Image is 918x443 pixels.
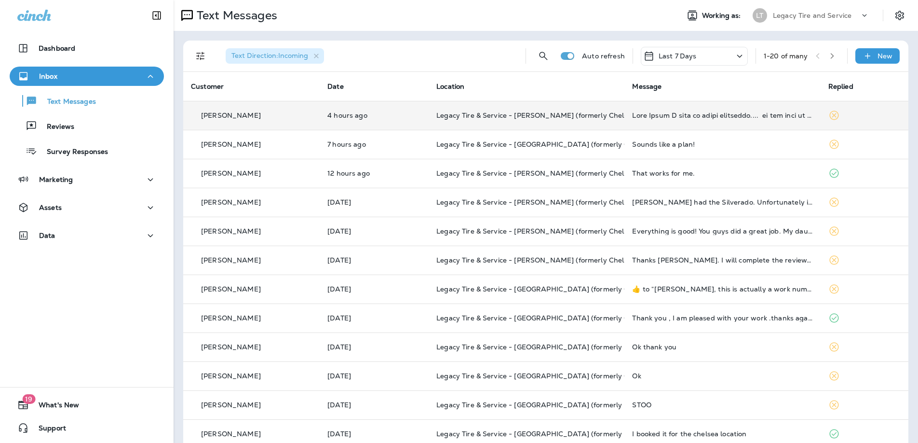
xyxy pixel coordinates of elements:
[436,401,708,409] span: Legacy Tire & Service - [GEOGRAPHIC_DATA] (formerly Magic City Tire & Service)
[632,256,812,264] div: Thanks Zach. I will complete the review. Appreciate you guys taking care of my jeep.
[10,170,164,189] button: Marketing
[632,430,812,438] div: I booked it for the chelsea location
[10,67,164,86] button: Inbox
[143,6,170,25] button: Collapse Sidebar
[764,52,808,60] div: 1 - 20 of many
[436,140,724,149] span: Legacy Tire & Service - [GEOGRAPHIC_DATA] (formerly Chalkville Auto & Tire Service)
[327,285,421,293] p: Oct 10, 2025 01:02 PM
[773,12,851,19] p: Legacy Tire and Service
[10,116,164,136] button: Reviews
[632,372,812,380] div: Ok
[327,372,421,380] p: Oct 10, 2025 08:44 AM
[702,12,743,20] span: Working as:
[39,176,73,183] p: Marketing
[891,7,908,24] button: Settings
[327,169,421,177] p: Oct 13, 2025 08:46 AM
[436,111,669,120] span: Legacy Tire & Service - [PERSON_NAME] (formerly Chelsea Tire Pros)
[201,314,261,322] p: [PERSON_NAME]
[632,169,812,177] div: That works for me.
[632,285,812,293] div: ​👍​ to “ Lee, this is actually a work number for a program we use for customer communication. My ...
[632,82,661,91] span: Message
[632,314,812,322] div: Thank you , I am pleased with your work .thanks again .
[828,82,853,91] span: Replied
[436,372,724,380] span: Legacy Tire & Service - [GEOGRAPHIC_DATA] (formerly Chalkville Auto & Tire Service)
[191,82,224,91] span: Customer
[327,82,344,91] span: Date
[436,256,669,264] span: Legacy Tire & Service - [PERSON_NAME] (formerly Chelsea Tire Pros)
[327,198,421,206] p: Oct 11, 2025 05:33 PM
[877,52,892,60] p: New
[632,227,812,235] div: Everything is good! You guys did a great job. My daughter is very pleased with it.
[201,140,261,148] p: [PERSON_NAME]
[201,372,261,380] p: [PERSON_NAME]
[193,8,277,23] p: Text Messages
[753,8,767,23] div: LT
[38,97,96,107] p: Text Messages
[226,48,324,64] div: Text Direction:Incoming
[659,52,697,60] p: Last 7 Days
[632,343,812,351] div: Ok thank you
[201,401,261,409] p: [PERSON_NAME]
[201,169,261,177] p: [PERSON_NAME]
[10,141,164,161] button: Survey Responses
[10,395,164,415] button: 19What's New
[37,123,74,132] p: Reviews
[632,140,812,148] div: Sounds like a plan!
[327,140,421,148] p: Oct 13, 2025 01:38 PM
[632,401,812,409] div: STOO
[29,424,66,436] span: Support
[436,82,464,91] span: Location
[436,169,669,178] span: Legacy Tire & Service - [PERSON_NAME] (formerly Chelsea Tire Pros)
[327,401,421,409] p: Oct 9, 2025 04:06 PM
[201,198,261,206] p: [PERSON_NAME]
[327,256,421,264] p: Oct 10, 2025 10:07 PM
[436,198,669,207] span: Legacy Tire & Service - [PERSON_NAME] (formerly Chelsea Tire Pros)
[10,39,164,58] button: Dashboard
[201,343,261,351] p: [PERSON_NAME]
[22,394,35,404] span: 19
[534,46,553,66] button: Search Messages
[436,227,669,235] span: Legacy Tire & Service - [PERSON_NAME] (formerly Chelsea Tire Pros)
[436,343,708,351] span: Legacy Tire & Service - [GEOGRAPHIC_DATA] (formerly Magic City Tire & Service)
[327,314,421,322] p: Oct 10, 2025 10:27 AM
[632,198,812,206] div: Mike had the Silverado. Unfortunately it was totaled in front of Walgreens in December. Hello 280...
[29,401,79,413] span: What's New
[10,226,164,245] button: Data
[201,285,261,293] p: [PERSON_NAME]
[201,256,261,264] p: [PERSON_NAME]
[327,111,421,119] p: Oct 13, 2025 04:50 PM
[39,72,57,80] p: Inbox
[37,148,108,157] p: Survey Responses
[10,91,164,111] button: Text Messages
[582,52,625,60] p: Auto refresh
[327,430,421,438] p: Oct 9, 2025 01:40 PM
[231,51,308,60] span: Text Direction : Incoming
[327,227,421,235] p: Oct 11, 2025 10:22 AM
[39,232,55,239] p: Data
[191,46,210,66] button: Filters
[436,285,724,293] span: Legacy Tire & Service - [GEOGRAPHIC_DATA] (formerly Chalkville Auto & Tire Service)
[327,343,421,351] p: Oct 10, 2025 08:59 AM
[39,204,62,211] p: Assets
[201,111,261,119] p: [PERSON_NAME]
[39,44,75,52] p: Dashboard
[201,430,261,438] p: [PERSON_NAME]
[632,111,812,119] div: Zach Think I have my facts straights.... if you like it go ahead and put it up on your site Legac...
[436,314,724,322] span: Legacy Tire & Service - [GEOGRAPHIC_DATA] (formerly Chalkville Auto & Tire Service)
[201,227,261,235] p: [PERSON_NAME]
[436,429,708,438] span: Legacy Tire & Service - [GEOGRAPHIC_DATA] (formerly Magic City Tire & Service)
[10,198,164,217] button: Assets
[10,418,164,438] button: Support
